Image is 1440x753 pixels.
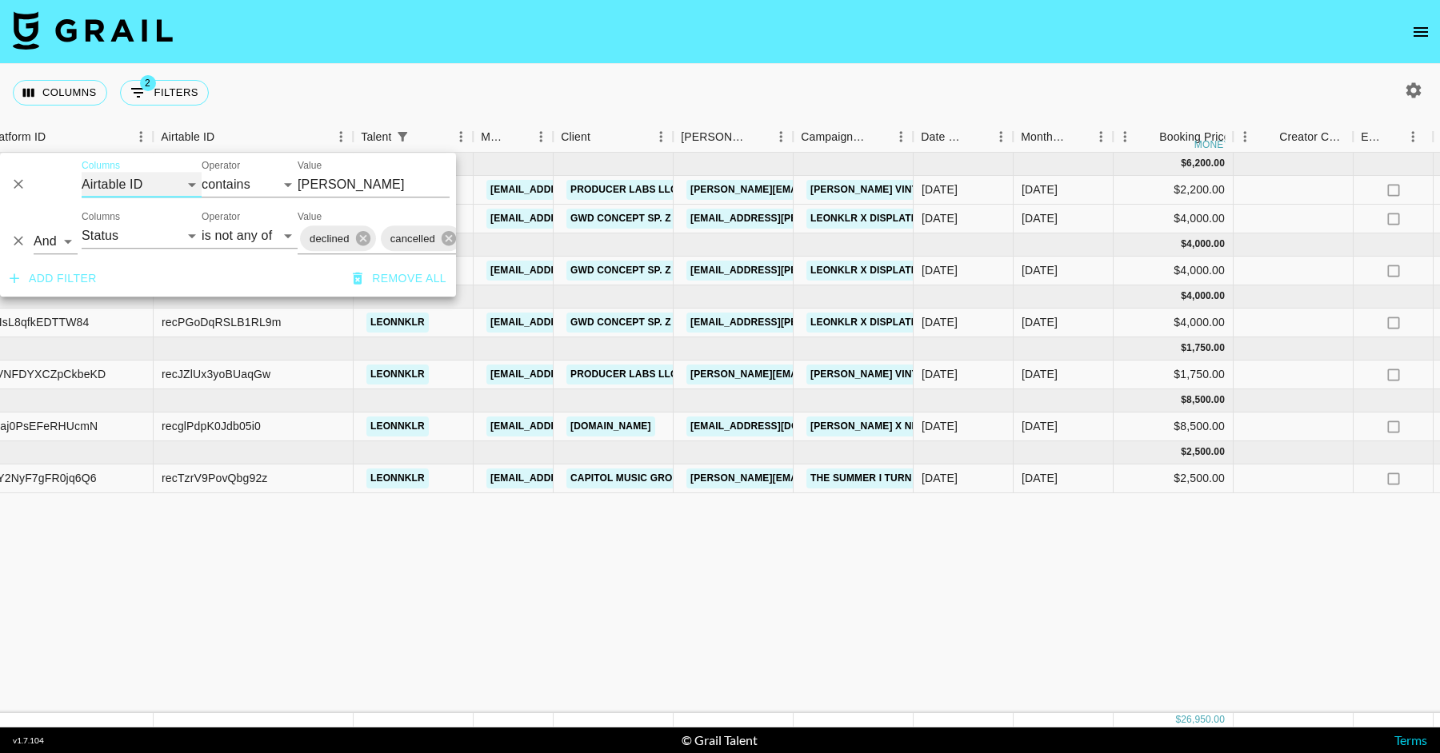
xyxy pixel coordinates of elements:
button: Menu [989,125,1013,149]
div: Date Created [913,122,1013,153]
div: $2,500.00 [1114,464,1234,493]
button: Sort [214,125,237,148]
button: Menu [529,125,553,149]
label: Columns [82,209,120,223]
button: Sort [966,125,989,148]
button: Sort [590,125,613,148]
div: May '25 [1022,314,1058,330]
button: Menu [889,125,913,149]
div: 1,750.00 [1186,341,1225,355]
div: 2,500.00 [1186,445,1225,459]
button: Menu [1089,125,1113,149]
div: 8,500.00 [1186,393,1225,407]
a: [EMAIL_ADDRESS][DOMAIN_NAME] [486,365,666,384]
div: Aug '25 [1022,418,1058,434]
button: Menu [1401,125,1425,149]
div: recPGoDqRSLB1RL9m [162,314,282,330]
div: © Grail Talent [682,732,758,748]
div: Mar '25 [1022,181,1058,197]
button: Menu [449,125,473,149]
button: Menu [329,125,353,149]
div: Campaign (Type) [793,122,913,153]
div: Month Due [1021,122,1066,153]
a: The Summer I Turn Pretty - [PERSON_NAME] + Who's your Boyfriend [806,468,1183,488]
div: Client [561,122,590,153]
button: Menu [1233,125,1257,149]
div: 05/03/2025 [922,314,958,330]
div: v 1.7.104 [13,735,44,746]
div: 6,200.00 [1186,157,1225,170]
a: [EMAIL_ADDRESS][PERSON_NAME][DOMAIN_NAME] [686,209,947,229]
a: [EMAIL_ADDRESS][DOMAIN_NAME] [486,468,666,488]
div: $ [1181,237,1186,251]
div: $4,000.00 [1114,257,1234,285]
div: Month Due [1013,122,1113,153]
a: [EMAIL_ADDRESS][DOMAIN_NAME] [486,180,666,200]
label: Value [298,158,322,172]
div: recJZlUx3yoBUaqGw [162,366,270,382]
div: $ [1181,445,1186,459]
a: Leonklr X Displate [806,261,922,281]
button: Menu [769,125,793,149]
img: Grail Talent [13,11,173,50]
button: Add filter [3,264,103,293]
button: Remove all [346,264,453,293]
div: Creator Commmission Override [1279,122,1345,153]
span: declined [300,229,359,248]
a: [EMAIL_ADDRESS][PERSON_NAME][DOMAIN_NAME] [686,261,947,281]
button: Sort [414,125,437,148]
a: Leonklr X Displate [806,209,922,229]
div: 05/03/2025 [922,262,958,278]
div: Expenses: Remove Commission? [1353,122,1433,153]
div: money [1194,140,1230,149]
a: [PERSON_NAME][EMAIL_ADDRESS][DOMAIN_NAME] [686,180,947,200]
a: [PERSON_NAME][EMAIL_ADDRESS][DOMAIN_NAME] [686,365,947,384]
select: Logic operator [34,229,78,254]
div: recglPdpK0Jdb05i0 [162,418,261,434]
a: leonnklr [366,313,429,333]
div: Mar '25 [1022,210,1058,226]
div: [PERSON_NAME] [681,122,746,153]
button: Menu [129,125,153,149]
div: 4,000.00 [1186,237,1225,251]
div: 12/06/2025 [922,366,958,382]
a: [EMAIL_ADDRESS][DOMAIN_NAME] [486,416,666,436]
span: 2 [140,75,156,91]
button: Sort [1137,125,1159,148]
label: Operator [202,158,240,172]
button: Show filters [120,80,209,106]
a: [DOMAIN_NAME] [566,416,655,436]
div: Booking Price [1159,122,1230,153]
a: [EMAIL_ADDRESS][PERSON_NAME][DOMAIN_NAME] [686,313,947,333]
button: Menu [1113,125,1137,149]
div: $8,500.00 [1114,412,1234,441]
div: Campaign (Type) [801,122,866,153]
button: Sort [1257,125,1279,148]
div: 26,950.00 [1181,713,1225,727]
div: Date Created [921,122,966,153]
div: Talent [361,122,391,153]
div: $1,750.00 [1114,361,1234,389]
label: Operator [202,209,240,223]
a: [EMAIL_ADDRESS][DOMAIN_NAME] [486,261,666,281]
div: $ [1175,713,1181,727]
a: GWD Concept sp. z o.o. [566,313,698,333]
div: Manager [481,122,506,153]
a: [PERSON_NAME] X NERDS x Live Nation [806,416,1016,436]
a: [EMAIL_ADDRESS][DOMAIN_NAME] [486,313,666,333]
div: 31/01/2025 [922,181,958,197]
a: GWD Concept sp. z o.o. [566,209,698,229]
span: cancelled [381,229,445,248]
div: $4,000.00 [1114,309,1234,337]
div: Manager [473,122,553,153]
a: leonnklr [366,365,429,384]
div: Airtable ID [153,122,353,153]
div: $ [1181,393,1186,407]
div: Creator Commmission Override [1233,122,1353,153]
a: [EMAIL_ADDRESS][DOMAIN_NAME] [686,416,866,436]
a: Terms [1394,732,1427,747]
div: Booker [673,122,793,153]
button: Sort [1066,125,1089,148]
div: declined [300,225,376,251]
label: Columns [82,158,120,172]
